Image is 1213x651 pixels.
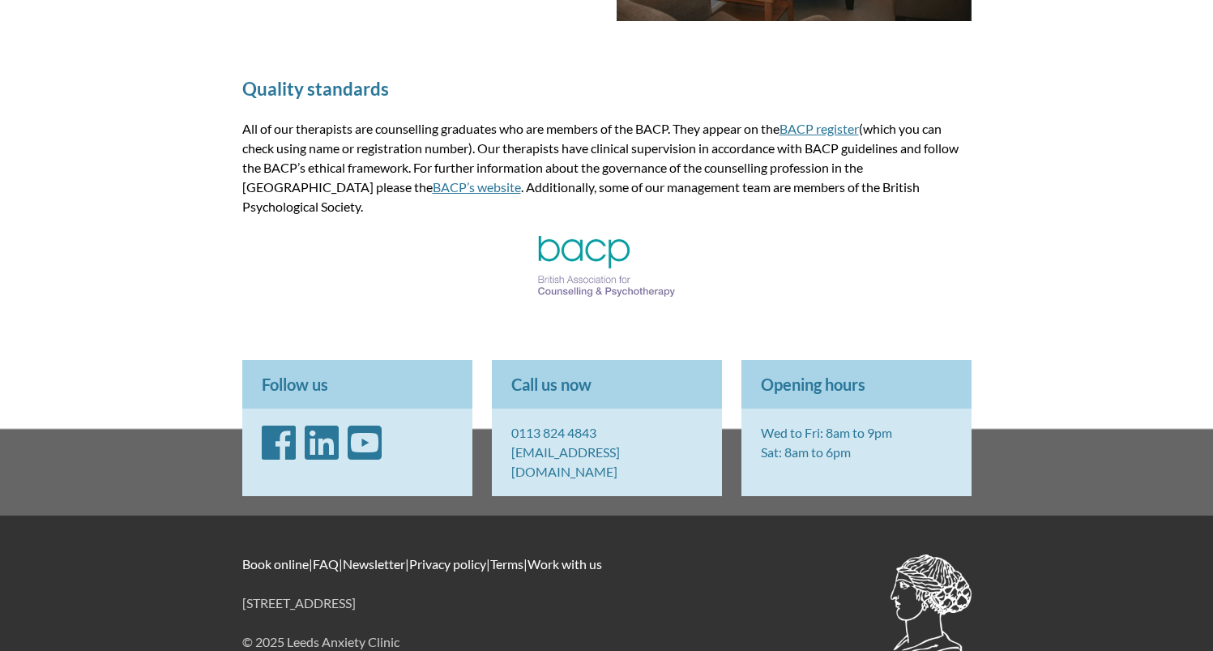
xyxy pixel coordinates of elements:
a: [EMAIL_ADDRESS][DOMAIN_NAME] [511,444,620,479]
i: LinkedIn [305,423,339,462]
p: Opening hours [741,360,972,409]
a: Newsletter [343,556,405,572]
p: [STREET_ADDRESS] [242,593,972,613]
a: YouTube [348,444,382,460]
i: Facebook [262,423,296,462]
p: All of our therapists are counselling graduates who are members of the BACP. They appear on the (... [242,119,972,216]
a: Book online [242,556,309,572]
p: Follow us [242,360,472,409]
i: YouTube [348,423,382,462]
img: British Association for Counselling and Psychotherapy logo [538,236,676,297]
p: Wed to Fri: 8am to 9pm Sat: 8am to 6pm [741,409,972,477]
h2: Quality standards [242,78,972,100]
a: Facebook [262,444,296,460]
a: 0113 824 4843 [511,425,596,440]
p: Call us now [492,360,722,409]
a: BACP register [779,121,859,136]
p: | | | | | [242,555,972,574]
a: Privacy policy [409,556,486,572]
a: FAQ [313,556,339,572]
a: Terms [490,556,523,572]
a: Work with us [527,556,602,572]
a: LinkedIn [305,444,339,460]
a: BACP’s website [433,179,521,195]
